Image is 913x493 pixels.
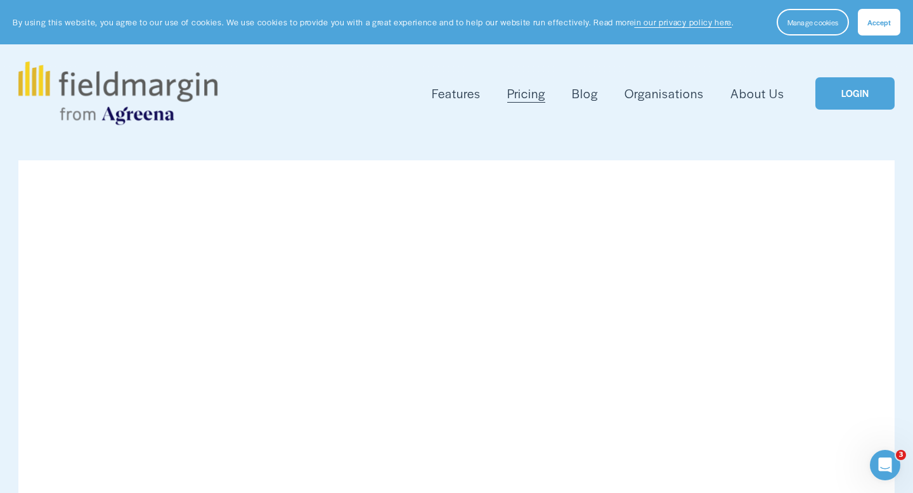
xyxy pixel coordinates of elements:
[625,83,704,104] a: Organisations
[18,61,217,125] img: fieldmargin.com
[730,83,784,104] a: About Us
[432,83,481,104] a: folder dropdown
[777,9,849,35] button: Manage cookies
[572,83,598,104] a: Blog
[870,450,900,480] iframe: Intercom live chat
[815,77,895,110] a: LOGIN
[787,17,838,27] span: Manage cookies
[13,16,734,29] p: By using this website, you agree to our use of cookies. We use cookies to provide you with a grea...
[896,450,906,460] span: 3
[507,83,545,104] a: Pricing
[634,16,732,28] a: in our privacy policy here
[867,17,891,27] span: Accept
[858,9,900,35] button: Accept
[432,84,481,103] span: Features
